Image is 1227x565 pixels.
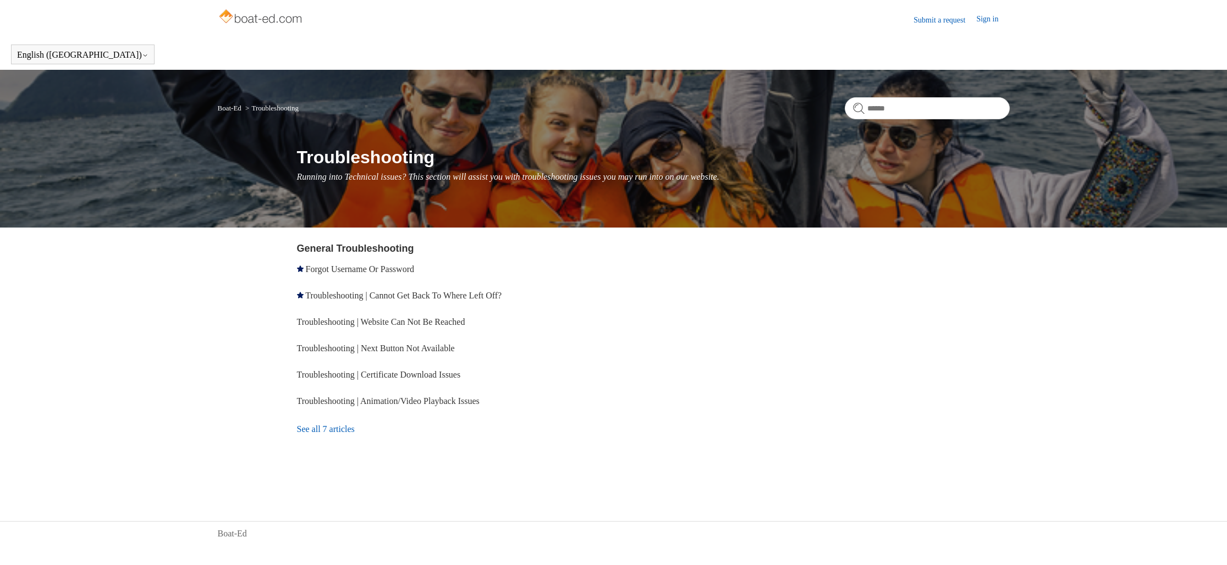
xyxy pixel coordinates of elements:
a: Troubleshooting | Animation/Video Playback Issues [297,396,480,406]
svg: Promoted article [297,292,304,298]
img: Boat-Ed Help Center home page [218,7,305,29]
div: Live chat [1190,528,1219,557]
a: Boat-Ed [218,104,241,112]
svg: Promoted article [297,265,304,272]
p: Running into Technical issues? This section will assist you with troubleshooting issues you may r... [297,170,1010,184]
li: Boat-Ed [218,104,244,112]
a: Submit a request [914,14,976,26]
h1: Troubleshooting [297,144,1010,170]
a: Troubleshooting | Certificate Download Issues [297,370,461,379]
button: English ([GEOGRAPHIC_DATA]) [17,50,148,60]
input: Search [845,97,1010,119]
li: Troubleshooting [243,104,299,112]
a: Forgot Username Or Password [306,264,414,274]
a: General Troubleshooting [297,243,414,254]
a: Boat-Ed [218,527,247,540]
a: Sign in [976,13,1009,26]
a: Troubleshooting | Next Button Not Available [297,344,455,353]
a: Troubleshooting | Website Can Not Be Reached [297,317,465,326]
a: See all 7 articles [297,414,618,444]
a: Troubleshooting | Cannot Get Back To Where Left Off? [305,291,502,300]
